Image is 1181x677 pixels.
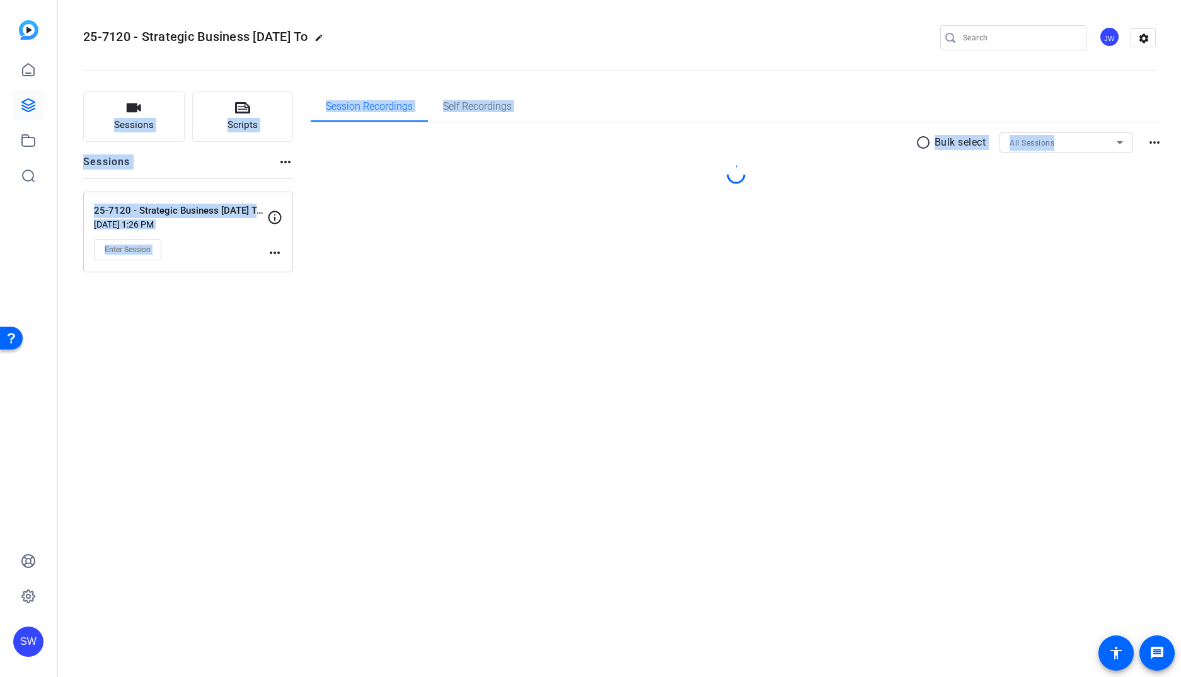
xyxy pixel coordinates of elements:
mat-icon: more_horiz [1147,135,1162,150]
span: 25-7120 - Strategic Business [DATE] To [83,29,308,44]
mat-icon: message [1149,645,1165,661]
img: blue-gradient.svg [19,20,38,40]
span: Sessions [114,118,154,132]
h2: Sessions [83,154,130,178]
p: [DATE] 1:26 PM [94,219,267,229]
mat-icon: accessibility [1109,645,1124,661]
mat-icon: more_horiz [267,245,282,260]
mat-icon: more_horiz [278,154,293,170]
span: Scripts [228,118,258,132]
mat-icon: settings [1131,29,1156,48]
button: Enter Session [94,239,161,260]
span: Self Recordings [443,101,512,112]
ngx-avatar: Jon Williams [1099,26,1121,49]
button: Scripts [192,91,294,142]
div: JW [1099,26,1120,47]
mat-icon: edit [314,33,330,49]
mat-icon: radio_button_unchecked [916,135,935,150]
span: Session Recordings [326,101,413,112]
span: Enter Session [105,245,151,255]
button: Sessions [83,91,185,142]
input: Search [963,30,1076,45]
div: SW [13,627,43,657]
p: 25-7120 - Strategic Business [DATE] Town Hall video [94,204,267,218]
p: Bulk select [935,135,986,150]
span: All Sessions [1010,139,1054,148]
